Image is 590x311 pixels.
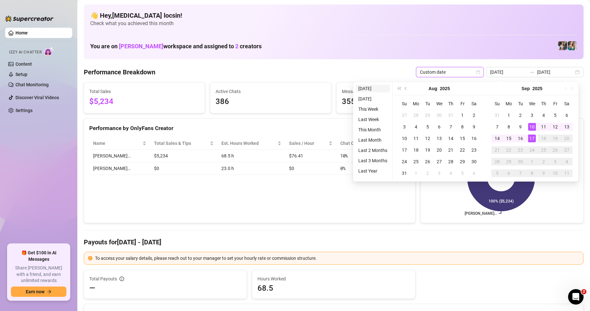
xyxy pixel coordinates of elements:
td: 2025-08-22 [457,144,468,156]
td: 2025-08-20 [433,144,445,156]
td: [PERSON_NAME]… [89,162,150,175]
div: 5 [459,169,466,177]
button: Last year (Control + left) [395,82,402,95]
td: 2025-10-01 [526,156,538,167]
td: $0 [285,162,336,175]
div: 14 [447,135,455,142]
div: 5 [493,169,501,177]
div: 5 [424,123,431,131]
td: 2025-09-13 [561,121,573,133]
div: 2 [424,169,431,177]
a: Discover Viral Videos [15,95,59,100]
input: Start date [490,69,527,76]
span: Total Sales [89,88,199,95]
li: [DATE] [356,95,390,103]
h4: Performance Breakdown [84,68,155,77]
span: to [529,70,535,75]
div: 12 [551,123,559,131]
div: 5 [551,111,559,119]
div: 31 [447,111,455,119]
div: 13 [563,123,571,131]
div: 17 [401,146,408,154]
td: 2025-08-23 [468,144,480,156]
td: 2025-08-17 [399,144,410,156]
a: Setup [15,72,27,77]
img: Zaddy [568,41,577,50]
div: 28 [447,158,455,165]
div: 19 [424,146,431,154]
th: Mo [410,98,422,109]
td: 68.5 h [218,150,285,162]
div: 23 [470,146,478,154]
text: [PERSON_NAME]… [465,211,497,216]
li: Last 2 Months [356,146,390,154]
td: 2025-09-06 [468,167,480,179]
td: 2025-08-31 [399,167,410,179]
td: 2025-08-16 [468,133,480,144]
div: 13 [435,135,443,142]
div: 18 [540,135,547,142]
td: 2025-09-24 [526,144,538,156]
td: 2025-10-04 [561,156,573,167]
td: 2025-09-05 [549,109,561,121]
td: 2025-10-06 [503,167,515,179]
div: 20 [435,146,443,154]
td: 2025-08-14 [445,133,457,144]
span: Custom date [420,67,480,77]
td: 2025-09-27 [561,144,573,156]
td: 2025-09-15 [503,133,515,144]
td: 2025-09-02 [422,167,433,179]
td: 2025-10-05 [491,167,503,179]
div: 6 [563,111,571,119]
div: 27 [435,158,443,165]
div: 30 [470,158,478,165]
td: 2025-08-15 [457,133,468,144]
div: 6 [435,123,443,131]
div: 3 [401,123,408,131]
div: 3 [435,169,443,177]
td: 2025-08-19 [422,144,433,156]
th: Th [445,98,457,109]
div: Performance by OnlyFans Creator [89,124,410,133]
li: [DATE] [356,85,390,92]
button: Previous month (PageUp) [402,82,410,95]
div: 1 [412,169,420,177]
div: 11 [540,123,547,131]
div: 26 [551,146,559,154]
div: Est. Hours Worked [221,140,276,147]
td: 2025-09-06 [561,109,573,121]
button: Choose a month [429,82,437,95]
td: 2025-09-03 [433,167,445,179]
li: This Month [356,126,390,134]
th: Sa [468,98,480,109]
td: 2025-08-04 [410,121,422,133]
div: 20 [563,135,571,142]
td: 2025-08-09 [468,121,480,133]
div: 8 [459,123,466,131]
td: $0 [150,162,218,175]
span: Total Payouts [89,275,117,282]
div: 11 [563,169,571,177]
td: 2025-08-31 [491,109,503,121]
td: 2025-08-02 [468,109,480,121]
td: 2025-07-28 [410,109,422,121]
button: Choose a year [440,82,450,95]
td: 2025-08-11 [410,133,422,144]
td: 2025-07-29 [422,109,433,121]
div: 3 [528,111,536,119]
li: Last 3 Months [356,157,390,165]
span: Izzy AI Chatter [9,49,42,55]
th: Su [399,98,410,109]
div: 4 [563,158,571,165]
span: 2 [235,43,238,50]
td: 2025-10-11 [561,167,573,179]
div: 7 [517,169,524,177]
button: Choose a month [522,82,530,95]
td: $5,234 [150,150,218,162]
span: 10 % [340,152,351,159]
iframe: Intercom live chat [568,289,584,305]
span: Earn now [26,289,44,294]
th: Tu [515,98,526,109]
span: Total Sales & Tips [154,140,208,147]
div: 26 [424,158,431,165]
